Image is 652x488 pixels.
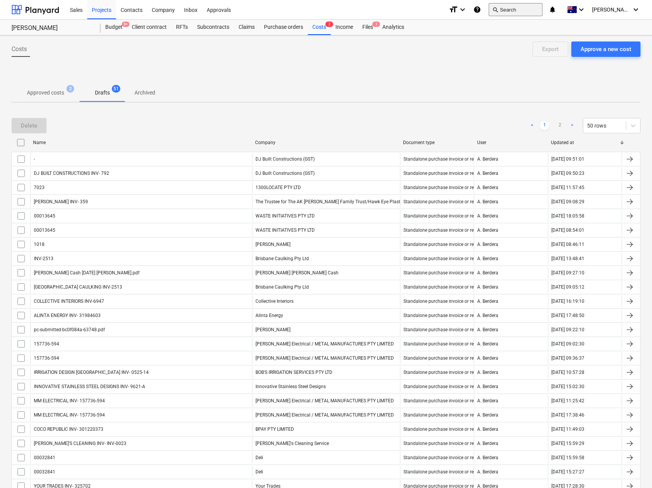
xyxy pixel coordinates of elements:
[325,22,333,27] span: 2
[34,313,101,318] div: ALINTA ENERGY INV- 31984603
[252,309,400,322] div: Alinta Energy
[555,121,564,130] a: Page 2
[252,380,400,393] div: Innovative Stainless Steel Designs
[259,20,308,35] a: Purchase orders
[252,437,400,450] div: [PERSON_NAME]'s Cleaning Service
[252,210,400,222] div: WASTE INITIATIVES PTY LTD
[134,89,155,97] p: Archived
[34,370,149,375] div: IRRIGATION DESIGN [GEOGRAPHIC_DATA] INV- 0525-14
[474,224,547,236] div: A. Berdera
[192,20,234,35] a: Subcontracts
[252,295,400,307] div: Collective Interiors
[551,427,584,432] div: [DATE] 11:49:03
[122,22,129,27] span: 9+
[127,20,171,35] div: Client contract
[331,20,358,35] a: Income
[551,227,584,233] div: [DATE] 08:54:01
[403,227,484,233] div: Standalone purchase invoice or receipt
[551,270,584,276] div: [DATE] 09:27:10
[549,5,556,14] i: notifications
[403,355,484,361] div: Standalone purchase invoice or receipt
[403,370,484,375] div: Standalone purchase invoice or receipt
[33,140,249,145] div: Name
[252,395,400,407] div: [PERSON_NAME] Electrical / METAL MANUFACTURES PTY LIMITED
[614,451,652,488] iframe: Chat Widget
[474,267,547,279] div: A. Berdera
[477,140,545,145] div: User
[540,121,549,130] a: Page 1 is your current page
[492,7,498,13] span: search
[34,398,105,403] div: MM ELECTRICAL INV- 157736-594
[474,196,547,208] div: A. Berdera
[551,441,584,446] div: [DATE] 15:59:29
[252,338,400,350] div: [PERSON_NAME] Electrical / METAL MANUFACTURES PTY LIMITED
[551,256,584,261] div: [DATE] 13:48:41
[12,45,27,54] span: Costs
[34,199,88,204] div: [PERSON_NAME] INV- 359
[551,140,619,145] div: Updated at
[403,171,484,176] div: Standalone purchase invoice or receipt
[34,412,105,418] div: MM ELECTRICAL INV- 157736-594
[403,284,484,290] div: Standalone purchase invoice or receipt
[308,20,331,35] a: Costs2
[571,41,640,57] button: Approve a new cost
[27,89,64,97] p: Approved costs
[403,213,484,219] div: Standalone purchase invoice or receipt
[34,227,55,233] div: 00013645
[474,352,547,364] div: A. Berdera
[403,242,484,247] div: Standalone purchase invoice or receipt
[631,5,640,14] i: keyboard_arrow_down
[449,5,458,14] i: format_size
[403,156,484,162] div: Standalone purchase invoice or receipt
[252,196,400,208] div: The Trustee for The AK [PERSON_NAME] Family Trust/Hawk Eye Plastering
[403,140,471,145] div: Document type
[474,210,547,222] div: A. Berdera
[403,199,484,204] div: Standalone purchase invoice or receipt
[34,327,105,332] div: pc-submitted-bc0f084a-63748.pdf
[474,309,547,322] div: A. Berdera
[551,156,584,162] div: [DATE] 09:51:01
[551,171,584,176] div: [DATE] 09:50:23
[403,299,484,304] div: Standalone purchase invoice or receipt
[403,327,484,332] div: Standalone purchase invoice or receipt
[252,409,400,421] div: [PERSON_NAME] Electrical / METAL MANUFACTURES PTY LIMITED
[252,167,400,179] div: DJ Built Constructions (GST)
[528,121,537,130] a: Previous page
[34,270,139,276] div: [PERSON_NAME] Cash [DATE] [PERSON_NAME].pdf
[358,20,378,35] a: Files1
[252,324,400,336] div: [PERSON_NAME]
[551,412,584,418] div: [DATE] 17:38:46
[252,153,400,165] div: DJ Built Constructions (GST)
[403,313,484,318] div: Standalone purchase invoice or receipt
[255,140,397,145] div: Company
[403,398,484,403] div: Standalone purchase invoice or receipt
[474,409,547,421] div: A. Berdera
[581,44,631,54] div: Approve a new cost
[358,20,378,35] div: Files
[551,299,584,304] div: [DATE] 16:19:10
[474,167,547,179] div: A. Berdera
[551,327,584,332] div: [DATE] 09:22:10
[34,213,55,219] div: 00013645
[378,20,409,35] div: Analytics
[34,441,126,446] div: [PERSON_NAME]'S CLEANING INV- INV-0023
[474,423,547,435] div: A. Berdera
[551,213,584,219] div: [DATE] 18:05:58
[474,437,547,450] div: A. Berdera
[403,341,484,347] div: Standalone purchase invoice or receipt
[403,384,484,389] div: Standalone purchase invoice or receipt
[252,451,400,464] div: Deli
[34,355,59,361] div: 157736-594
[551,199,584,204] div: [DATE] 09:08:29
[34,242,45,247] div: 1018
[252,281,400,293] div: Brisbane Caulking Pty Ltd
[252,252,400,265] div: Brisbane Caulking Pty Ltd
[372,22,380,27] span: 1
[592,7,630,13] span: [PERSON_NAME]
[474,324,547,336] div: A. Berdera
[474,181,547,194] div: A. Berdera
[308,20,331,35] div: Costs
[34,469,55,475] div: 00032841
[252,181,400,194] div: 1300LOCATE PTY LTD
